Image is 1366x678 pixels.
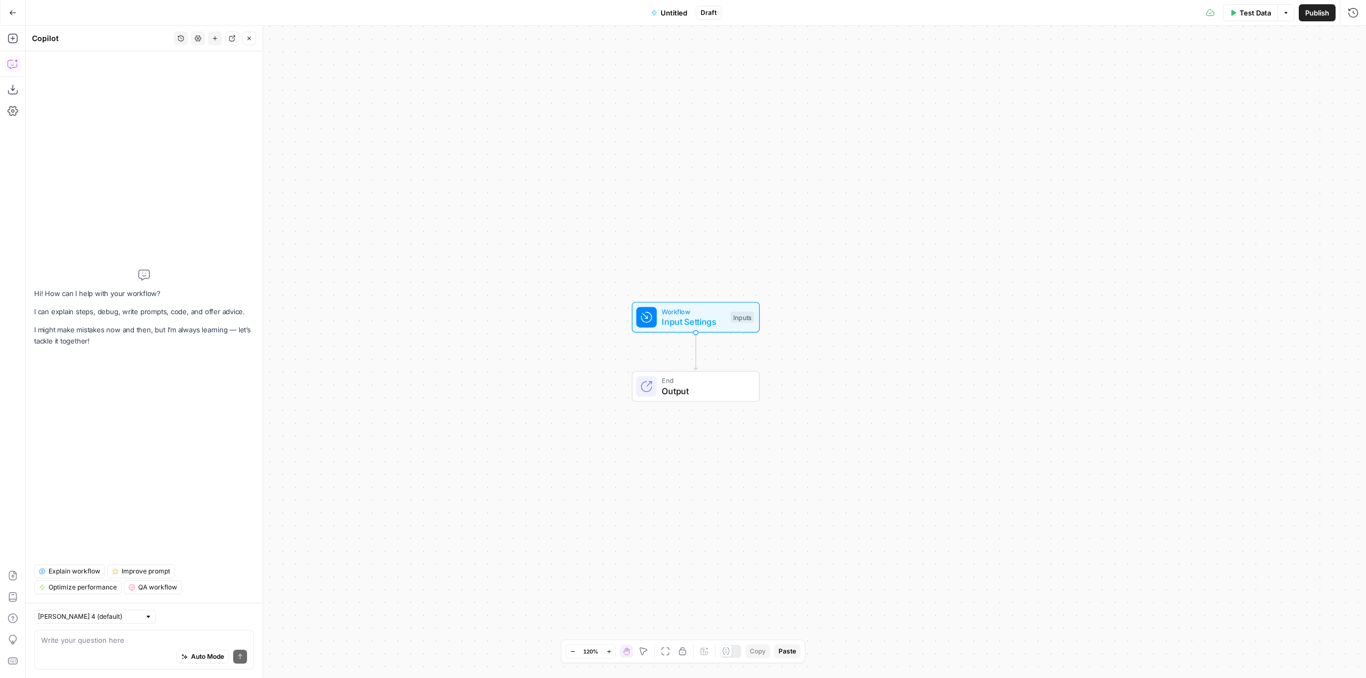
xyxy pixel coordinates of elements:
button: Test Data [1223,4,1277,21]
span: Improve prompt [122,567,170,576]
span: Test Data [1240,7,1271,18]
button: Publish [1299,4,1336,21]
button: Optimize performance [34,580,122,594]
span: Publish [1305,7,1329,18]
div: WorkflowInput SettingsInputs [597,302,795,333]
span: Input Settings [662,315,725,328]
div: Copilot [32,33,171,44]
div: EndOutput [597,371,795,402]
button: Explain workflow [34,564,105,578]
button: Copy [745,644,770,658]
button: Paste [774,644,800,658]
span: Draft [701,8,717,18]
span: 120% [583,647,598,656]
span: Auto Mode [191,652,224,661]
span: Untitled [661,7,687,18]
p: Hi! How can I help with your workflow? [34,288,254,299]
input: Claude Sonnet 4 (default) [38,611,140,622]
button: Improve prompt [107,564,175,578]
g: Edge from start to end [694,333,697,370]
span: Optimize performance [49,583,117,592]
button: Auto Mode [177,650,229,664]
button: QA workflow [124,580,182,594]
span: Workflow [662,306,725,316]
span: Paste [779,647,796,656]
div: Inputs [730,312,754,323]
span: End [662,376,749,386]
span: Explain workflow [49,567,100,576]
button: Untitled [645,4,694,21]
p: I might make mistakes now and then, but I’m always learning — let’s tackle it together! [34,324,254,347]
span: QA workflow [138,583,177,592]
span: Copy [750,647,766,656]
span: Output [662,385,749,397]
p: I can explain steps, debug, write prompts, code, and offer advice. [34,306,254,317]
